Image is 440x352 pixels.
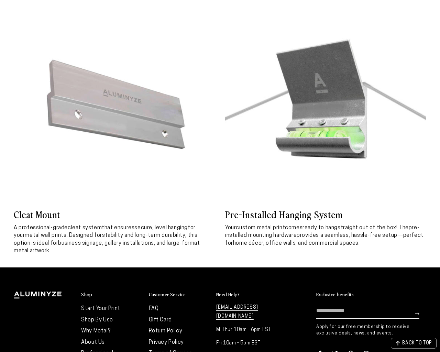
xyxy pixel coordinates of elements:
a: Privacy Policy [149,340,184,345]
summary: Exclusive benefits [316,291,426,298]
h3: Pre-Installed Hanging System [225,208,426,220]
span: BACK TO TOP [402,341,432,346]
h2: Need Help? [216,291,240,298]
a: Return Policy [149,328,183,334]
p: M-Thur 10am - 6pm EST [216,326,277,334]
strong: metal wall prints [25,233,66,238]
strong: stability and long-term durability [102,233,185,238]
p: Apply for our free membership to receive exclusive deals, news, and events. [316,324,426,336]
h3: Cleat Mount [14,208,215,220]
p: Your comes straight out of the box! The provides a seamless, hassle-free setup—perfect for . [225,224,426,247]
summary: Need Help? [216,291,277,298]
strong: business signage, gallery installations, and large-format metal artwork [14,241,200,254]
strong: ready to hang [302,225,338,231]
strong: custom metal print [236,225,285,231]
a: [EMAIL_ADDRESS][DOMAIN_NAME] [216,305,258,319]
button: Subscribe [415,303,419,324]
p: A professional-grade that ensures for your . Designed for , this option is ideal for . [14,224,215,255]
a: About Us [81,340,105,345]
a: Shop By Use [81,317,113,323]
a: Why Metal? [81,328,110,334]
summary: Customer Service [149,291,209,298]
strong: cleat system [68,225,102,231]
a: FAQ [149,306,159,311]
h2: Shop [81,291,92,298]
p: Fri 10am - 5pm EST [216,339,277,348]
h2: Customer Service [149,291,186,298]
strong: home décor, office walls, and commercial spaces [233,241,359,246]
a: Start Your Print [81,306,120,311]
strong: secure, level hanging [134,225,188,231]
h2: Exclusive benefits [316,291,354,298]
a: Gift Card [149,317,172,323]
summary: Shop [81,291,142,298]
